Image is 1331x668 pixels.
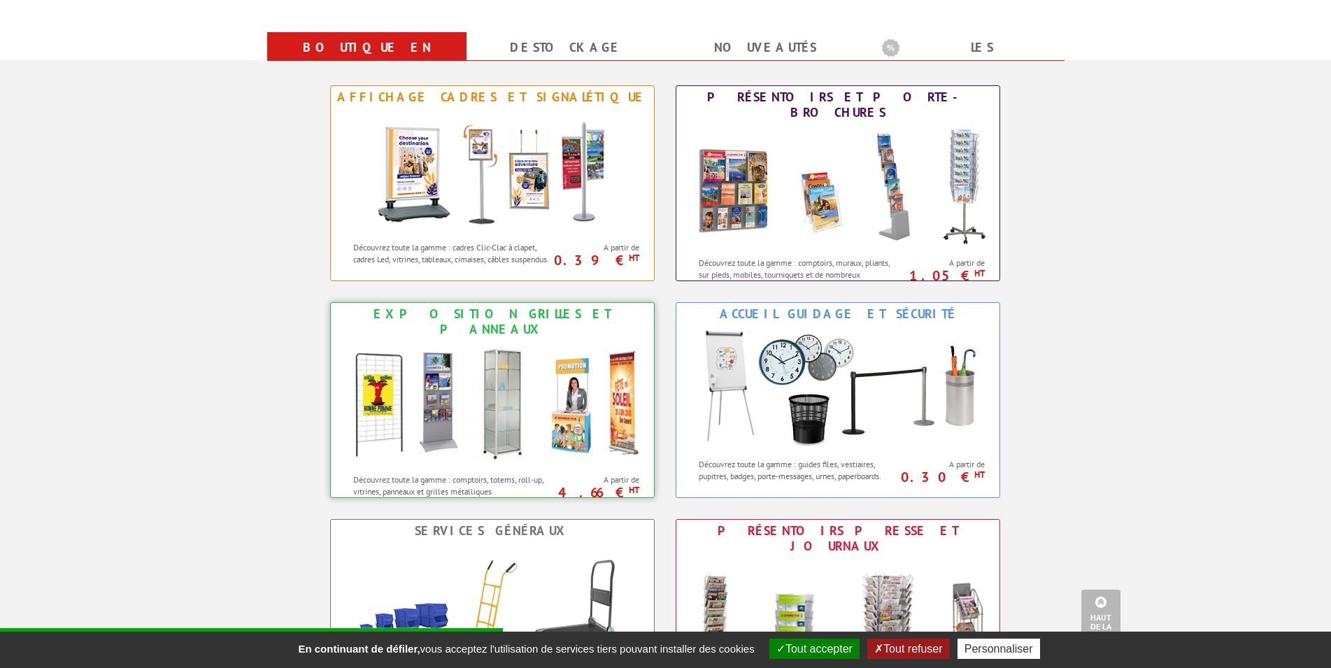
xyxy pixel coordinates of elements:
[683,35,848,60] a: nouveautés
[629,252,639,264] sup: HT
[334,306,650,337] div: Exposition Grilles et Panneaux
[298,643,420,655] strong: En continuant de défiler,
[895,473,985,481] p: 0.30 €
[882,35,1057,63] b: Les promotions
[334,523,650,539] div: Services Généraux
[334,90,650,105] div: Affichage Cadres et Signalétique
[557,474,640,485] span: A partir de
[684,124,992,250] img: Présentoirs et Porte-brochures
[974,469,985,481] sup: HT
[330,85,655,281] a: Affichage Cadres et Signalétique Affichage Cadres et Signalétique Découvrez toute la gamme : cadr...
[291,643,761,655] span: vous acceptez l'utilisation de services tiers pouvant installer des cookies
[902,257,985,269] span: A partir de
[684,325,992,451] img: Accueil Guidage et Sécurité
[680,90,996,120] div: Présentoirs et Porte-brochures
[550,488,640,497] p: 4.66 €
[330,302,655,498] a: Exposition Grilles et Panneaux Exposition Grilles et Panneaux Découvrez toute la gamme : comptoir...
[353,241,553,265] p: Découvrez toute la gamme : cadres Clic-Clac à clapet, cadres Led, vitrines, tableaux, cimaises, c...
[902,459,985,470] span: A partir de
[895,271,985,280] p: 1.05 €
[699,458,898,482] p: Découvrez toute la gamme : guides files, vestiaires, pupitres, badges, porte-messages, urnes, pap...
[958,639,1040,659] button: Personnaliser (fenêtre modale)
[676,302,1000,498] a: Accueil Guidage et Sécurité Accueil Guidage et Sécurité Découvrez toute la gamme : guides files, ...
[680,306,996,322] div: Accueil Guidage et Sécurité
[882,35,1048,85] a: Les promotions
[550,256,640,264] p: 0.39 €
[339,542,646,668] img: Services Généraux
[867,639,949,659] button: Tout refuser
[974,267,985,279] sup: HT
[353,474,553,497] p: Découvrez toute la gamme : comptoirs, totems, roll-up, vitrines, panneaux et grilles métalliques.
[339,341,646,467] img: Exposition Grilles et Panneaux
[557,242,640,253] span: A partir de
[699,257,898,292] p: Découvrez toute la gamme : comptoirs, muraux, pliants, sur pieds, mobiles, tourniquets et de nomb...
[769,639,860,659] button: Tout accepter
[483,35,649,60] a: Destockage
[363,108,622,234] img: Affichage Cadres et Signalétique
[676,85,1000,281] a: Présentoirs et Porte-brochures Présentoirs et Porte-brochures Découvrez toute la gamme : comptoir...
[629,484,639,496] sup: HT
[680,523,996,554] div: Présentoirs Presse et Journaux
[284,35,450,85] a: Boutique en ligne
[1081,590,1120,647] a: Haut de la page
